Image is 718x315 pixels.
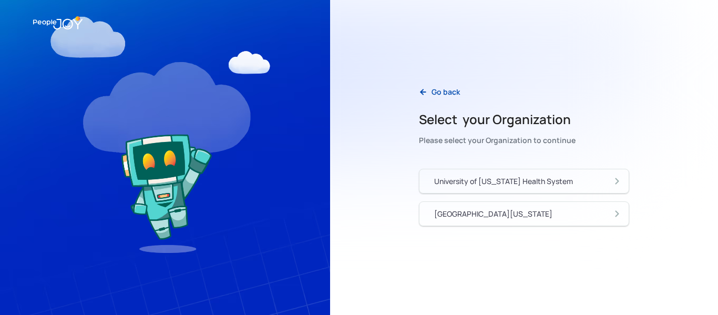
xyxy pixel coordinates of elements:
[419,169,629,194] a: University of [US_STATE] Health System
[432,87,460,97] div: Go back
[419,111,576,128] h2: Select your Organization
[434,176,573,187] div: University of [US_STATE] Health System
[419,201,629,226] a: [GEOGRAPHIC_DATA][US_STATE]
[419,133,576,148] div: Please select your Organization to continue
[434,209,552,219] div: [GEOGRAPHIC_DATA][US_STATE]
[411,81,468,103] a: Go back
